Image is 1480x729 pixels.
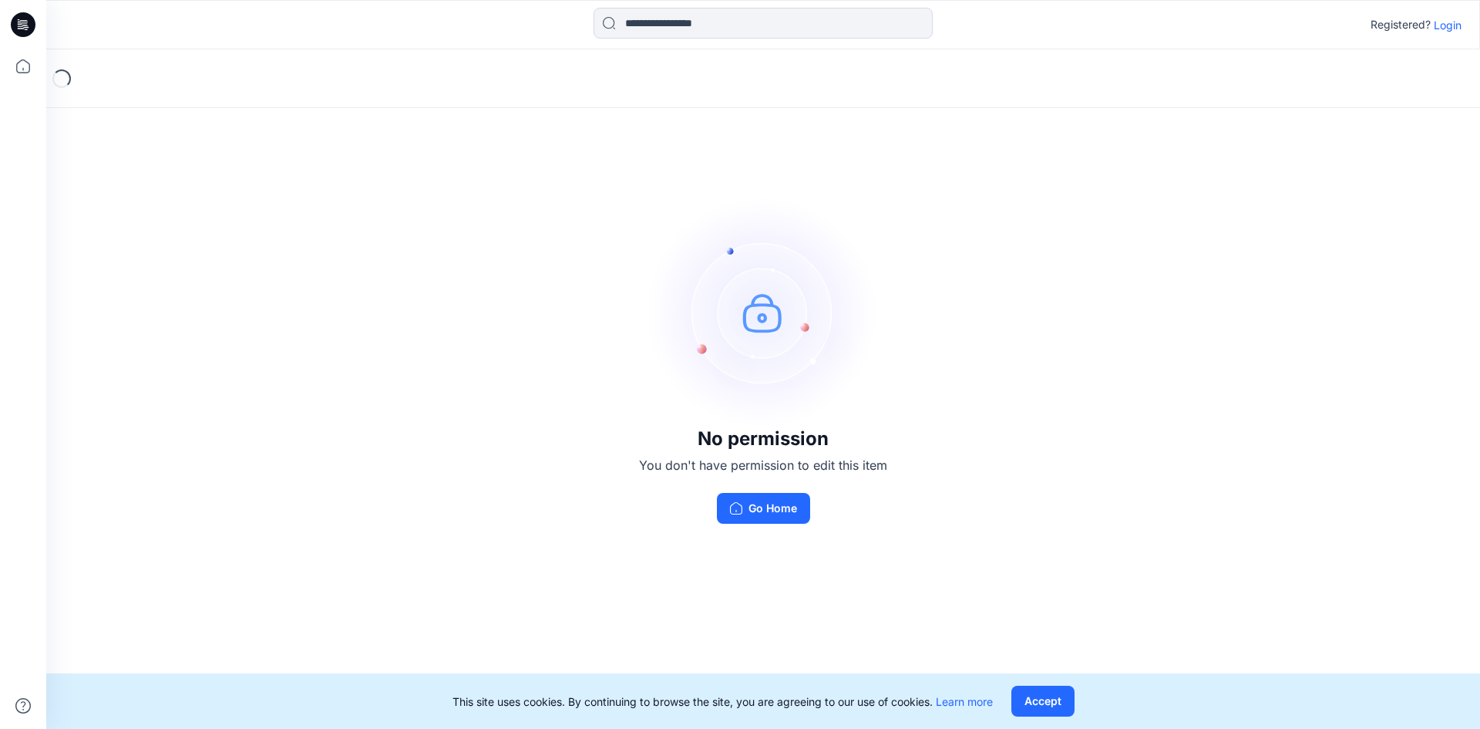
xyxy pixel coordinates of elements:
img: no-perm.svg [647,197,879,428]
button: Accept [1011,686,1075,717]
h3: No permission [639,428,887,450]
p: Login [1434,17,1461,33]
p: Registered? [1371,15,1431,34]
a: Learn more [936,695,993,708]
p: You don't have permission to edit this item [639,456,887,474]
p: This site uses cookies. By continuing to browse the site, you are agreeing to our use of cookies. [452,694,993,710]
button: Go Home [717,493,810,524]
